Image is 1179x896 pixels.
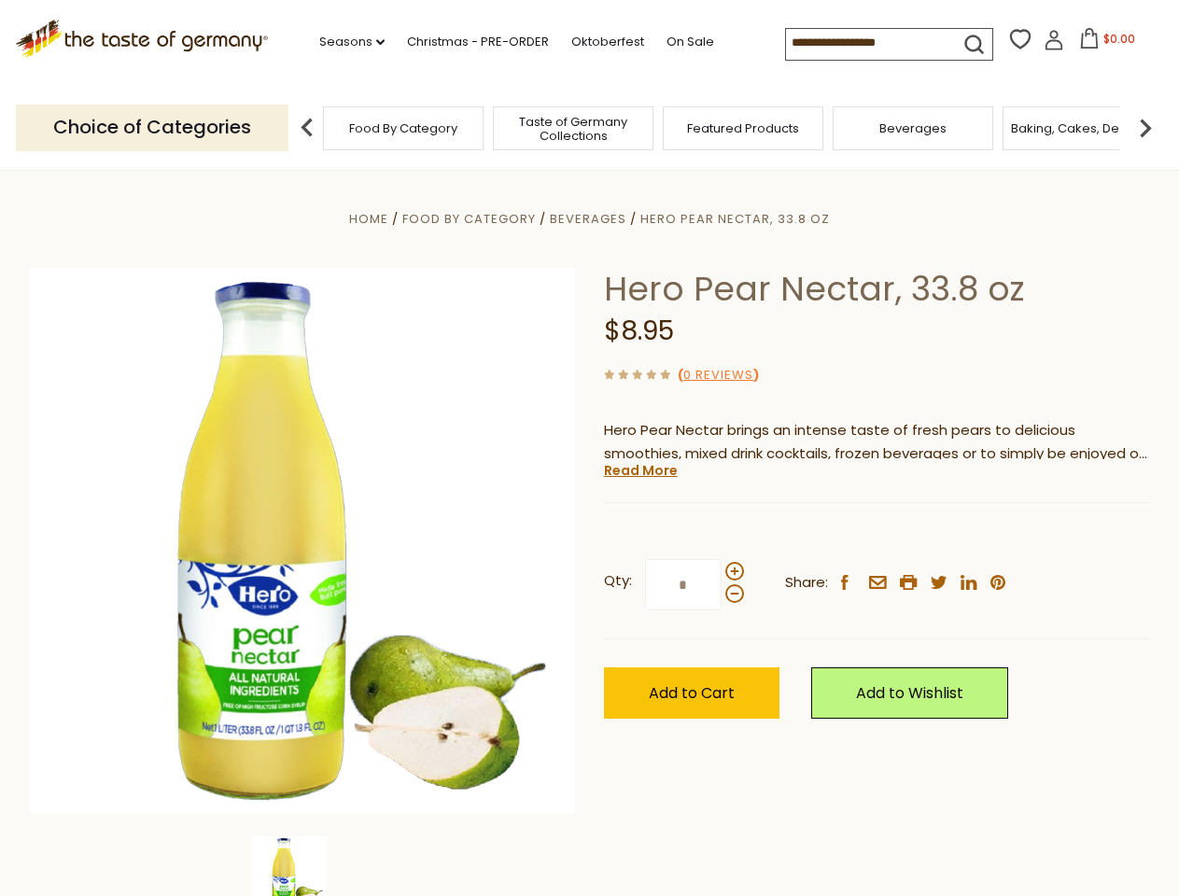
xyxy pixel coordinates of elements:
[407,32,549,52] a: Christmas - PRE-ORDER
[604,419,1150,466] p: Hero Pear Nectar brings an intense taste of fresh pears to delicious smoothies, mixed drink cockt...
[604,667,779,719] button: Add to Cart
[402,210,536,228] a: Food By Category
[1127,109,1164,147] img: next arrow
[640,210,830,228] a: Hero Pear Nectar, 33.8 oz
[1011,121,1156,135] a: Baking, Cakes, Desserts
[687,121,799,135] a: Featured Products
[30,268,576,814] img: Hero Pear Nectar, 33.8 oz
[498,115,648,143] a: Taste of Germany Collections
[683,366,753,385] a: 0 Reviews
[649,682,735,704] span: Add to Cart
[349,210,388,228] a: Home
[667,32,714,52] a: On Sale
[604,313,674,349] span: $8.95
[1068,28,1147,56] button: $0.00
[604,461,678,480] a: Read More
[550,210,626,228] a: Beverages
[604,268,1150,310] h1: Hero Pear Nectar, 33.8 oz
[811,667,1008,719] a: Add to Wishlist
[604,569,632,593] strong: Qty:
[785,571,828,595] span: Share:
[678,366,759,384] span: ( )
[1103,31,1135,47] span: $0.00
[645,559,722,610] input: Qty:
[879,121,947,135] a: Beverages
[571,32,644,52] a: Oktoberfest
[349,121,457,135] a: Food By Category
[288,109,326,147] img: previous arrow
[16,105,288,150] p: Choice of Categories
[319,32,385,52] a: Seasons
